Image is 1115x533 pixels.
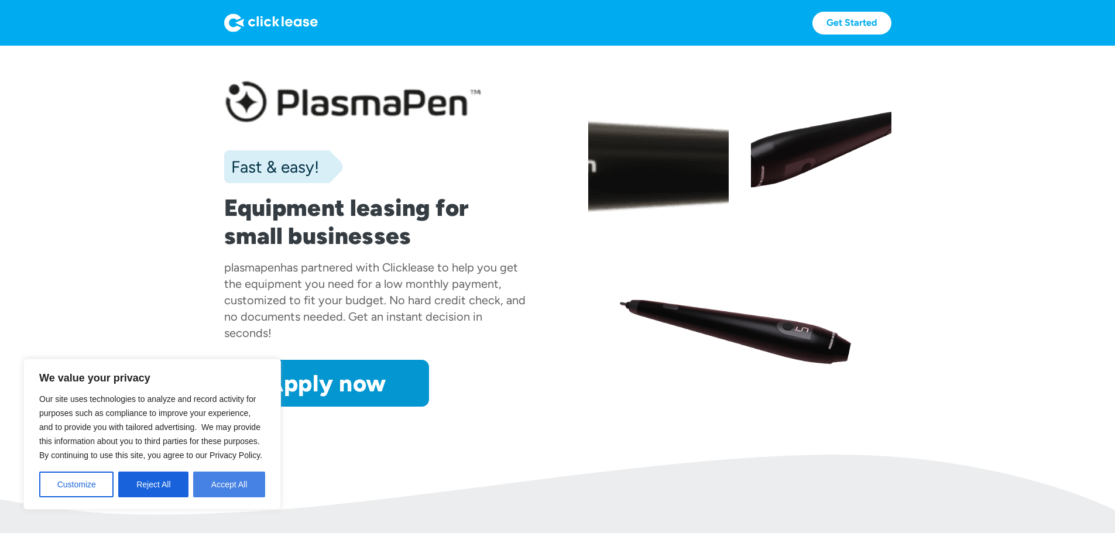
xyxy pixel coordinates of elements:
[224,260,280,274] div: plasmapen
[39,472,114,497] button: Customize
[224,194,527,250] h1: Equipment leasing for small businesses
[812,12,891,35] a: Get Started
[224,260,526,340] div: has partnered with Clicklease to help you get the equipment you need for a low monthly payment, c...
[224,155,319,178] div: Fast & easy!
[118,472,188,497] button: Reject All
[39,394,262,460] span: Our site uses technologies to analyze and record activity for purposes such as compliance to impr...
[39,371,265,385] p: We value your privacy
[193,472,265,497] button: Accept All
[23,359,281,510] div: We value your privacy
[224,360,429,407] a: Apply now
[224,13,318,32] img: Logo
